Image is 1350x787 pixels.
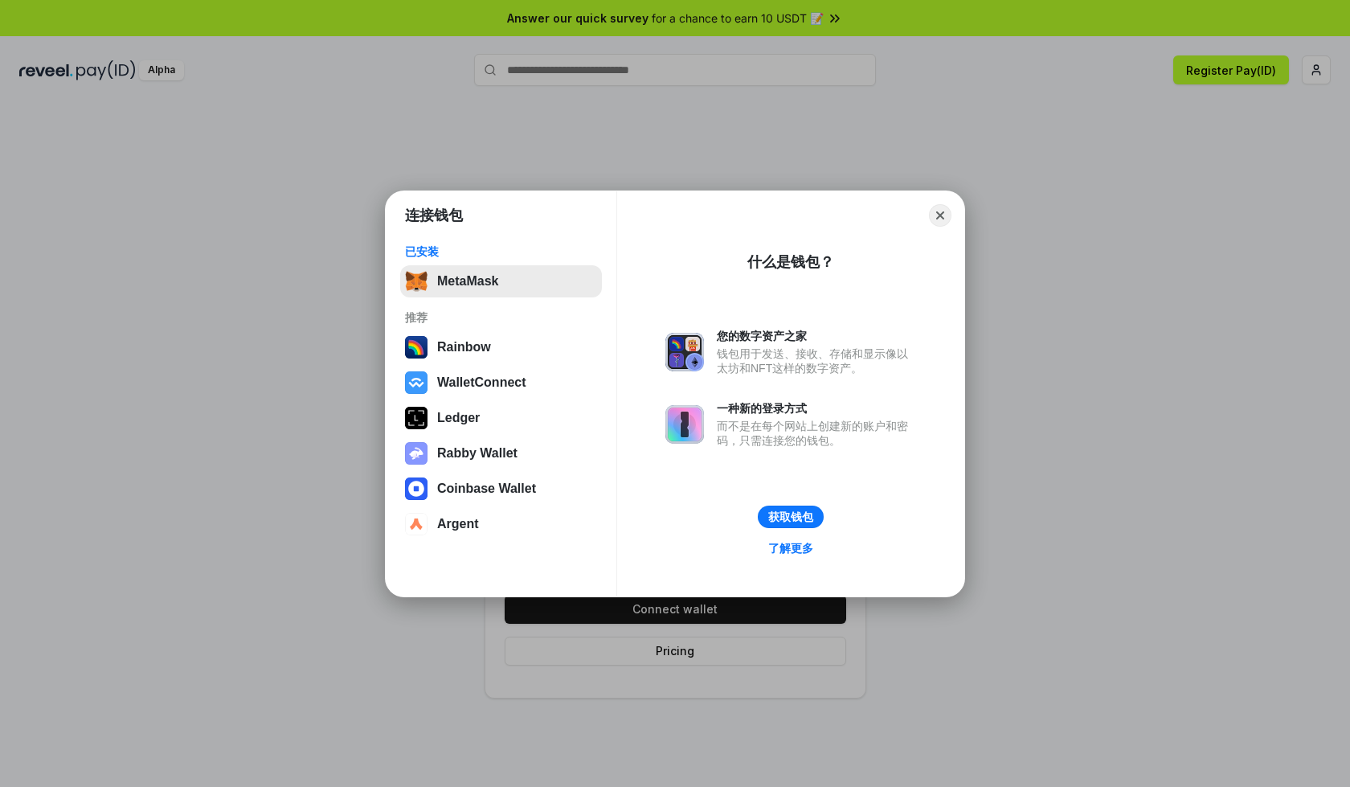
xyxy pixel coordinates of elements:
[717,329,916,343] div: 您的数字资产之家
[400,367,602,399] button: WalletConnect
[400,508,602,540] button: Argent
[405,371,427,394] img: svg+xml,%3Csvg%20width%3D%2228%22%20height%3D%2228%22%20viewBox%3D%220%200%2028%2028%22%20fill%3D...
[768,510,813,524] div: 获取钱包
[665,405,704,444] img: svg+xml,%3Csvg%20xmlns%3D%22http%3A%2F%2Fwww.w3.org%2F2000%2Fsvg%22%20fill%3D%22none%22%20viewBox...
[717,419,916,448] div: 而不是在每个网站上创建新的账户和密码，只需连接您的钱包。
[400,265,602,297] button: MetaMask
[405,513,427,535] img: svg+xml,%3Csvg%20width%3D%2228%22%20height%3D%2228%22%20viewBox%3D%220%200%2028%2028%22%20fill%3D...
[437,375,526,390] div: WalletConnect
[405,407,427,429] img: svg+xml,%3Csvg%20xmlns%3D%22http%3A%2F%2Fwww.w3.org%2F2000%2Fsvg%22%20width%3D%2228%22%20height%3...
[717,401,916,416] div: 一种新的登录方式
[437,340,491,355] div: Rainbow
[405,478,427,500] img: svg+xml,%3Csvg%20width%3D%2228%22%20height%3D%2228%22%20viewBox%3D%220%200%2028%2028%22%20fill%3D...
[747,252,834,272] div: 什么是钱包？
[400,437,602,469] button: Rabby Wallet
[405,206,463,225] h1: 连接钱包
[405,336,427,359] img: svg+xml,%3Csvg%20width%3D%22120%22%20height%3D%22120%22%20viewBox%3D%220%200%20120%20120%22%20fil...
[400,402,602,434] button: Ledger
[437,411,480,425] div: Ledger
[437,482,536,496] div: Coinbase Wallet
[665,333,704,371] img: svg+xml,%3Csvg%20xmlns%3D%22http%3A%2F%2Fwww.w3.org%2F2000%2Fsvg%22%20fill%3D%22none%22%20viewBox...
[929,204,951,227] button: Close
[768,541,813,555] div: 了解更多
[405,310,597,325] div: 推荐
[717,346,916,375] div: 钱包用于发送、接收、存储和显示像以太坊和NFT这样的数字资产。
[400,473,602,505] button: Coinbase Wallet
[758,506,824,528] button: 获取钱包
[437,517,479,531] div: Argent
[437,446,517,461] div: Rabby Wallet
[405,442,427,465] img: svg+xml,%3Csvg%20xmlns%3D%22http%3A%2F%2Fwww.w3.org%2F2000%2Fsvg%22%20fill%3D%22none%22%20viewBox...
[759,538,823,559] a: 了解更多
[400,331,602,363] button: Rainbow
[437,274,498,289] div: MetaMask
[405,244,597,259] div: 已安装
[405,270,427,293] img: svg+xml,%3Csvg%20fill%3D%22none%22%20height%3D%2233%22%20viewBox%3D%220%200%2035%2033%22%20width%...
